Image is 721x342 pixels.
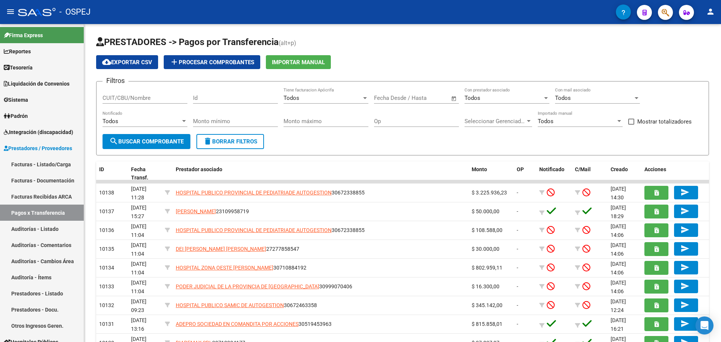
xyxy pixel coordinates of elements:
mat-icon: search [109,137,118,146]
mat-icon: send [680,225,689,234]
span: [PERSON_NAME] [176,208,216,214]
span: 10135 [99,246,114,252]
span: - [517,227,518,233]
span: Todos [555,95,571,101]
span: 10133 [99,283,114,289]
mat-icon: cloud_download [102,57,111,66]
datatable-header-cell: ID [96,161,128,186]
span: - [517,190,518,196]
span: HOSPITAL ZONA OESTE [PERSON_NAME] [176,265,273,271]
span: [DATE] 14:06 [611,242,626,257]
span: Seleccionar Gerenciador [465,118,525,125]
datatable-header-cell: Monto [469,161,514,186]
span: [DATE] 11:04 [131,261,146,276]
span: Monto [472,166,487,172]
span: ADEPRO SOCIEDAD EN COMANDITA POR ACCIONES [176,321,299,327]
span: $ 50.000,00 [472,208,499,214]
span: Reportes [4,47,31,56]
span: Creado [611,166,628,172]
span: $ 802.959,11 [472,265,502,271]
span: $ 108.588,00 [472,227,502,233]
datatable-header-cell: Notificado [536,161,572,186]
span: - [517,283,518,289]
mat-icon: send [680,244,689,253]
span: Prestadores / Proveedores [4,144,72,152]
button: Procesar Comprobantes [164,55,260,69]
span: $ 3.225.936,23 [472,190,507,196]
span: [DATE] 15:27 [131,205,146,219]
span: 30672338855 [176,190,365,196]
datatable-header-cell: Creado [608,161,641,186]
span: - [517,265,518,271]
span: [DATE] 11:28 [131,186,146,200]
span: ID [99,166,104,172]
button: Importar Manual [266,55,331,69]
span: - [517,208,518,214]
span: [DATE] 11:04 [131,242,146,257]
mat-icon: send [680,263,689,272]
span: PRESTADORES -> Pagos por Transferencia [96,37,279,47]
span: 30999070406 [176,283,352,289]
button: Borrar Filtros [196,134,264,149]
input: End date [405,95,442,101]
span: HOSPITAL PUBLICO PROVINCIAL DE PEDIATRIADE AUTOGESTION [176,190,332,196]
mat-icon: send [680,282,689,291]
span: Tesorería [4,63,33,72]
button: Buscar Comprobante [103,134,190,149]
span: [DATE] 14:06 [611,261,626,276]
mat-icon: send [680,300,689,309]
span: 10131 [99,321,114,327]
span: [DATE] 11:04 [131,280,146,294]
span: - [517,321,518,327]
span: 10136 [99,227,114,233]
span: 30672463358 [176,302,317,308]
span: Borrar Filtros [203,138,257,145]
span: Importar Manual [272,59,325,66]
span: Exportar CSV [102,59,152,66]
span: [DATE] 13:16 [131,317,146,332]
span: HOSPITAL PUBLICO PROVINCIAL DE PEDIATRIADE AUTOGESTION [176,227,332,233]
span: Mostrar totalizadores [637,117,692,126]
span: Fecha Transf. [131,166,148,181]
span: - [517,246,518,252]
button: Exportar CSV [96,55,158,69]
span: $ 30.000,00 [472,246,499,252]
span: Prestador asociado [176,166,222,172]
span: $ 345.142,00 [472,302,502,308]
span: 10132 [99,302,114,308]
span: PODER JUDICIAL DE LA PROVINCIA DE [GEOGRAPHIC_DATA] [176,283,319,289]
span: 30519453963 [176,321,332,327]
datatable-header-cell: C/Mail [572,161,608,186]
span: [DATE] 14:06 [611,280,626,294]
mat-icon: send [680,206,689,215]
span: [DATE] 12:24 [611,298,626,313]
span: [DATE] 16:21 [611,317,626,332]
h3: Filtros [103,75,128,86]
span: [DATE] 09:23 [131,298,146,313]
mat-icon: add [170,57,179,66]
span: Todos [103,118,118,125]
span: HOSPITAL PUBLICO SAMIC DE AUTOGESTION [176,302,284,308]
span: [DATE] 14:06 [611,223,626,238]
mat-icon: menu [6,7,15,16]
span: Firma Express [4,31,43,39]
span: 23109958719 [176,208,249,214]
mat-icon: person [706,7,715,16]
span: Sistema [4,96,28,104]
span: [DATE] 14:30 [611,186,626,200]
span: 30710884192 [176,265,306,271]
span: Acciones [644,166,666,172]
datatable-header-cell: Fecha Transf. [128,161,162,186]
datatable-header-cell: OP [514,161,536,186]
button: Open calendar [450,94,459,103]
div: Open Intercom Messenger [695,316,713,334]
span: Buscar Comprobante [109,138,184,145]
mat-icon: send [680,319,689,328]
span: 10134 [99,265,114,271]
mat-icon: delete [203,137,212,146]
span: - [517,302,518,308]
span: Procesar Comprobantes [170,59,254,66]
span: 30672338855 [176,227,365,233]
datatable-header-cell: Acciones [641,161,709,186]
datatable-header-cell: Prestador asociado [173,161,469,186]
